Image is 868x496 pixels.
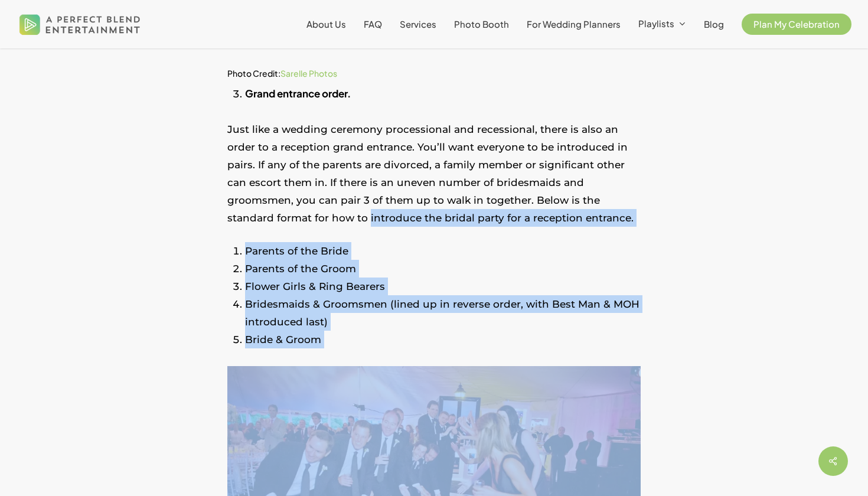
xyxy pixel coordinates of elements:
[400,18,436,30] span: Services
[245,331,641,348] li: Bride & Groom
[245,87,351,100] strong: Grand entrance order.
[245,278,641,295] li: Flower Girls & Ring Bearers
[245,260,641,278] li: Parents of the Groom
[704,18,724,30] span: Blog
[638,19,686,30] a: Playlists
[742,19,851,29] a: Plan My Celebration
[454,18,509,30] span: Photo Booth
[527,19,621,29] a: For Wedding Planners
[638,18,674,29] span: Playlists
[245,295,641,331] li: Bridesmaids & Groomsmen (lined up in reverse order, with Best Man & MOH introduced last)
[704,19,724,29] a: Blog
[400,19,436,29] a: Services
[227,120,641,242] p: Just like a wedding ceremony processional and recessional, there is also an order to a reception ...
[245,242,641,260] li: Parents of the Bride
[753,18,840,30] span: Plan My Celebration
[306,19,346,29] a: About Us
[306,18,346,30] span: About Us
[454,19,509,29] a: Photo Booth
[227,66,641,80] h6: Photo Credit:
[364,19,382,29] a: FAQ
[364,18,382,30] span: FAQ
[527,18,621,30] span: For Wedding Planners
[17,5,143,44] img: A Perfect Blend Entertainment
[280,68,337,79] a: Sarelle Photos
